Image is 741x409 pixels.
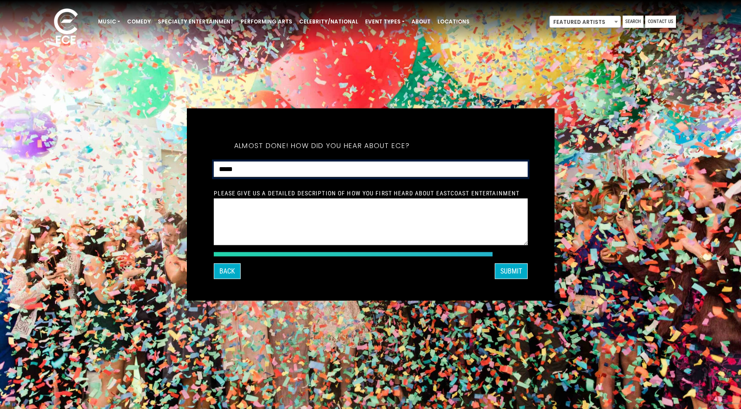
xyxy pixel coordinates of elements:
h5: Almost done! How did you hear about ECE? [214,130,431,162]
button: Back [214,264,241,279]
a: Celebrity/National [296,14,362,29]
a: About [408,14,434,29]
img: ece_new_logo_whitev2-1.png [44,6,88,48]
a: Contact Us [645,16,676,28]
a: Specialty Entertainment [154,14,237,29]
a: Locations [434,14,473,29]
a: Search [623,16,643,28]
label: Please give us a detailed description of how you first heard about EastCoast Entertainment [214,189,520,197]
select: How did you hear about ECE [214,162,528,178]
a: Music [95,14,124,29]
a: Performing Arts [237,14,296,29]
button: SUBMIT [495,264,528,279]
a: Comedy [124,14,154,29]
span: Featured Artists [550,16,620,28]
a: Event Types [362,14,408,29]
